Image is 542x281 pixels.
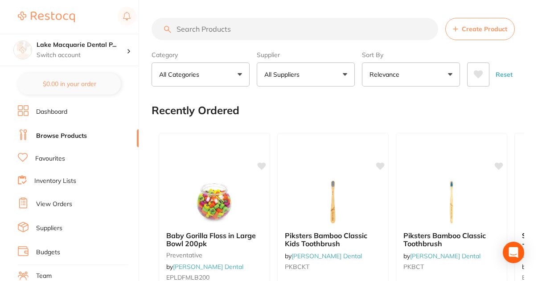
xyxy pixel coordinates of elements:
img: Baby Gorilla Floss in Large Bowl 200pk [185,180,243,224]
span: Create Product [462,25,507,33]
a: Team [36,272,52,281]
a: Inventory Lists [34,177,76,186]
button: Relevance [362,62,460,87]
label: Sort By [362,51,460,59]
input: Search Products [152,18,438,40]
a: Favourites [35,154,65,163]
small: EPLDFMLB200 [166,274,263,281]
label: Supplier [257,51,355,59]
a: Dashboard [36,107,67,116]
a: [PERSON_NAME] Dental [410,252,480,260]
img: Restocq Logo [18,12,75,22]
span: by [285,252,362,260]
div: Open Intercom Messenger [503,242,524,263]
img: Piksters Bamboo Classic Kids Toothbrush [304,180,362,224]
h2: Recently Ordered [152,104,239,117]
a: Browse Products [36,132,87,140]
button: All Suppliers [257,62,355,87]
button: All Categories [152,62,250,87]
a: [PERSON_NAME] Dental [292,252,362,260]
h4: Lake Macquarie Dental Practice [37,41,127,50]
label: Category [152,51,250,59]
p: All Categories [159,70,203,79]
img: Piksters Bamboo Classic Toothbrush [423,180,480,224]
small: PKBCKT [285,263,381,270]
b: Piksters Bamboo Classic Kids Toothbrush [285,231,381,248]
a: [PERSON_NAME] Dental [173,263,243,271]
b: Baby Gorilla Floss in Large Bowl 200pk [166,231,263,248]
span: by [166,263,243,271]
a: Suppliers [36,224,62,233]
a: Restocq Logo [18,7,75,27]
img: Lake Macquarie Dental Practice [14,41,32,59]
a: Budgets [36,248,60,257]
p: Switch account [37,51,127,60]
button: $0.00 in your order [18,73,121,95]
p: Relevance [370,70,403,79]
p: All Suppliers [264,70,303,79]
button: Create Product [445,18,515,40]
span: by [403,252,480,260]
b: Piksters Bamboo Classic Toothbrush [403,231,500,248]
button: Reset [493,62,515,87]
a: View Orders [36,200,72,209]
small: PKBCT [403,263,500,270]
small: preventative [166,252,263,259]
